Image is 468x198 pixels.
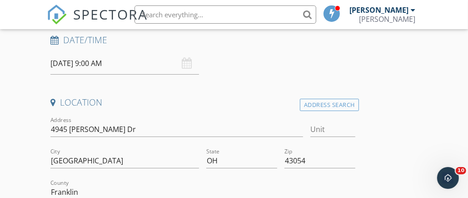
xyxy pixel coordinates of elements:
[349,5,408,15] div: [PERSON_NAME]
[456,167,466,174] span: 10
[47,12,148,31] a: SPECTORA
[47,5,67,25] img: The Best Home Inspection Software - Spectora
[50,96,355,108] h4: Location
[359,15,415,24] div: Gary Glenn
[134,5,316,24] input: Search everything...
[300,99,359,111] div: Address Search
[50,34,355,46] h4: Date/Time
[437,167,459,189] iframe: Intercom live chat
[73,5,148,24] span: SPECTORA
[50,52,199,75] input: Select date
